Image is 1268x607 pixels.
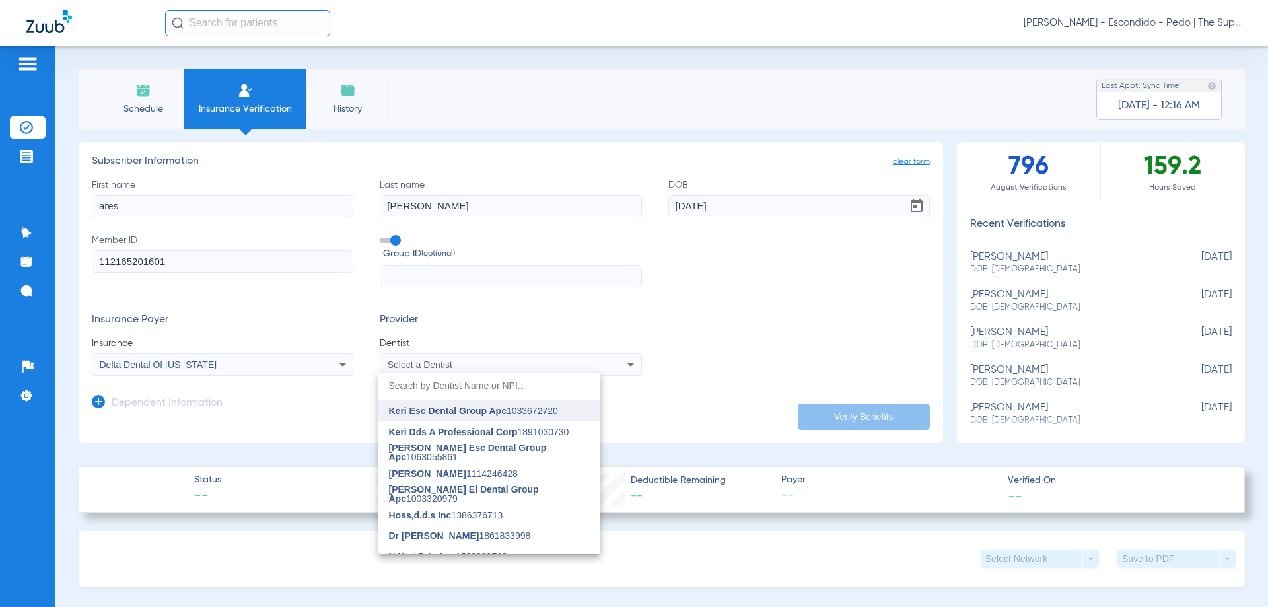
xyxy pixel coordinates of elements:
[389,406,507,416] span: Keri Esc Dental Group Apc
[389,443,547,462] span: [PERSON_NAME] Esc Dental Group Apc
[389,443,590,462] span: 1063055861
[389,510,452,520] span: Hoss,d.d.s Inc
[389,469,518,478] span: 1114246428
[389,468,466,479] span: [PERSON_NAME]
[389,427,518,437] span: Keri Dds A Professional Corp
[1202,544,1268,607] iframe: Chat Widget
[389,552,456,562] span: N Keri Dds Apc
[389,531,531,540] span: 1861833998
[389,406,558,415] span: 1033672720
[389,427,569,437] span: 1891030730
[389,552,507,561] span: 1588969703
[389,511,503,520] span: 1386376713
[389,484,539,504] span: [PERSON_NAME] El Dental Group Apc
[389,485,590,503] span: 1003320979
[389,530,479,541] span: Dr [PERSON_NAME]
[378,373,600,400] input: dropdown search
